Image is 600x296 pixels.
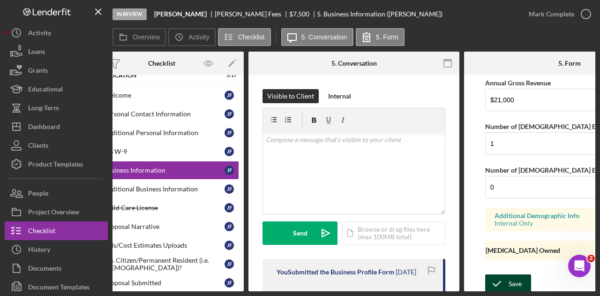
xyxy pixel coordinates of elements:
[220,73,237,78] div: 5 / 17
[5,80,108,99] button: Educational
[519,5,595,23] button: Mark Complete
[225,147,234,156] div: J F
[28,240,50,261] div: History
[5,136,108,155] button: Clients
[112,28,166,46] button: Overview
[587,255,595,262] span: 2
[289,10,309,18] span: $7,500
[104,223,225,230] div: Proposal Narrative
[262,89,319,103] button: Visible to Client
[225,128,234,137] div: J F
[104,242,225,249] div: Bids/Cost Estimates Uploads
[396,268,416,276] time: 2025-09-03 16:40
[84,198,239,217] a: Child Care LicenseJF
[5,23,108,42] button: Activity
[376,33,398,41] label: 5. Form
[529,5,574,23] div: Mark Complete
[486,246,560,254] label: [MEDICAL_DATA] Owned
[28,184,48,205] div: People
[104,167,225,174] div: Business Information
[277,268,394,276] div: You Submitted the Business Profile Form
[188,33,209,41] label: Activity
[5,259,108,278] button: Documents
[104,91,225,99] div: Welcome
[28,61,48,82] div: Grants
[112,8,147,20] div: In Review
[293,221,307,245] div: Send
[5,203,108,221] button: Project Overview
[568,255,591,277] iframe: Intercom live chat
[104,148,225,155] div: IRS W-9
[154,10,207,18] b: [PERSON_NAME]
[84,105,239,123] a: Personal Contact InformationJF
[5,99,108,117] button: Long-Term
[509,274,522,293] div: Save
[485,274,531,293] button: Save
[28,117,60,138] div: Dashboard
[28,203,79,224] div: Project Overview
[168,28,215,46] button: Activity
[28,155,83,176] div: Product Templates
[84,273,239,292] a: Proposal SubmittedJF
[225,91,234,100] div: J F
[301,33,347,41] label: 5. Conversation
[98,73,213,78] div: Application
[84,255,239,273] a: U.S. Citizen/Permanent Resident (i.e. [DEMOGRAPHIC_DATA])?JF
[28,42,45,63] div: Loans
[558,60,581,67] div: 5. Form
[84,217,239,236] a: Proposal NarrativeJF
[5,155,108,174] button: Product Templates
[267,89,314,103] div: Visible to Client
[104,129,225,137] div: Additional Personal Information
[5,240,108,259] button: History
[28,221,55,243] div: Checklist
[28,259,61,280] div: Documents
[323,89,356,103] button: Internal
[5,42,108,61] button: Loans
[84,161,239,180] a: Business InformationJF
[225,241,234,250] div: J F
[5,117,108,136] a: Dashboard
[485,79,551,87] label: Annual Gross Revenue
[104,110,225,118] div: Personal Contact Information
[84,236,239,255] a: Bids/Cost Estimates UploadsJF
[356,28,405,46] button: 5. Form
[104,185,225,193] div: Additional Business Information
[28,99,59,120] div: Long-Term
[133,33,160,41] label: Overview
[28,23,51,45] div: Activity
[215,10,289,18] div: [PERSON_NAME] Fees
[5,184,108,203] button: People
[5,61,108,80] button: Grants
[225,109,234,119] div: J F
[328,89,351,103] div: Internal
[148,60,175,67] div: Checklist
[225,166,234,175] div: J F
[84,180,239,198] a: Additional Business InformationJF
[281,28,353,46] button: 5. Conversation
[84,142,239,161] a: IRS W-9JF
[104,279,225,287] div: Proposal Submitted
[104,204,225,212] div: Child Care License
[225,222,234,231] div: J F
[262,221,337,245] button: Send
[5,221,108,240] a: Checklist
[28,136,48,157] div: Clients
[225,203,234,213] div: J F
[84,86,239,105] a: WelcomeJF
[104,257,225,272] div: U.S. Citizen/Permanent Resident (i.e. [DEMOGRAPHIC_DATA])?
[238,33,265,41] label: Checklist
[28,80,63,101] div: Educational
[218,28,271,46] button: Checklist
